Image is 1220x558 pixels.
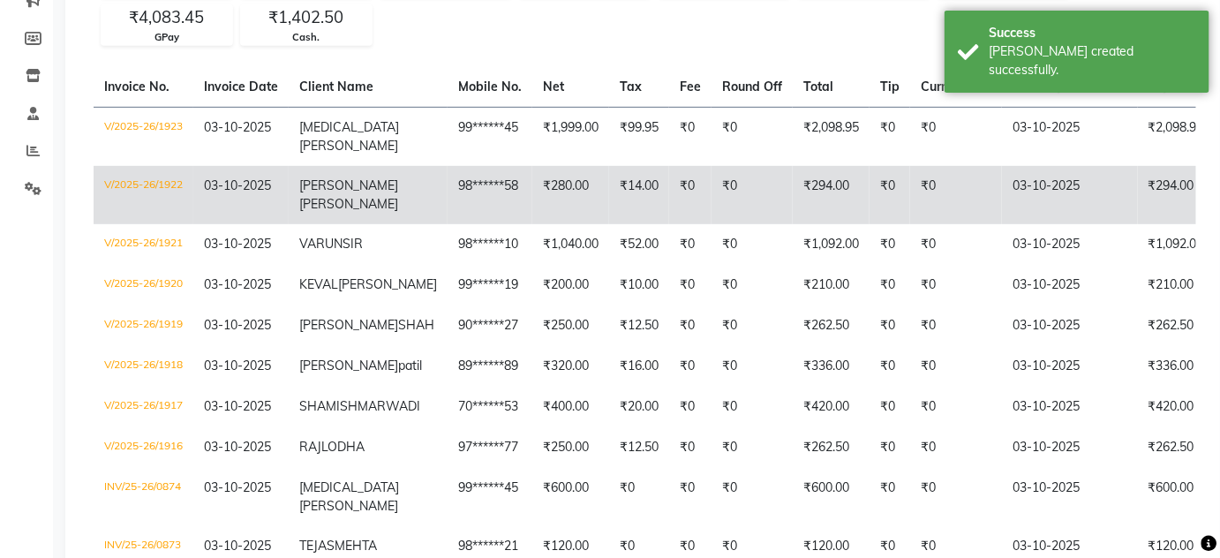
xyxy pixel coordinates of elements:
td: V/2025-26/1920 [94,265,193,305]
div: Success [989,24,1196,42]
span: [PERSON_NAME] [299,498,398,514]
span: Current Due [921,79,991,94]
td: ₹0 [669,166,712,224]
td: ₹12.50 [609,427,669,468]
td: ₹0 [669,305,712,346]
div: ₹4,083.45 [102,5,232,30]
td: ₹0 [910,166,1002,224]
span: SIR [343,236,363,252]
span: 03-10-2025 [204,276,271,292]
td: ₹250.00 [532,427,609,468]
td: ₹0 [712,427,793,468]
td: ₹262.50 [793,305,870,346]
td: ₹1,040.00 [532,224,609,265]
span: SHAH [398,317,434,333]
span: patil [398,358,422,373]
span: TEJAS [299,538,335,554]
td: ₹0 [870,305,910,346]
td: ₹210.00 [793,265,870,305]
div: GPay [102,30,232,45]
td: V/2025-26/1918 [94,346,193,387]
span: Total [803,79,833,94]
span: Client Name [299,79,373,94]
span: 03-10-2025 [204,236,271,252]
span: 03-10-2025 [204,177,271,193]
td: 03-10-2025 [1002,346,1138,387]
td: ₹400.00 [532,387,609,427]
span: KEVAL [299,276,338,292]
td: ₹0 [870,224,910,265]
span: Last Payment Date [1013,79,1127,94]
span: Invoice Date [204,79,278,94]
span: SHAMISH [299,398,358,414]
td: 03-10-2025 [1002,387,1138,427]
span: 03-10-2025 [204,538,271,554]
td: ₹0 [712,468,793,526]
td: ₹280.00 [532,166,609,224]
td: ₹2,098.95 [793,107,870,166]
td: ₹12.50 [609,305,669,346]
span: [MEDICAL_DATA] [299,479,399,495]
span: 03-10-2025 [204,479,271,495]
td: ₹10.00 [609,265,669,305]
td: ₹0 [712,107,793,166]
span: Tip [880,79,900,94]
span: Tax [620,79,642,94]
span: [PERSON_NAME] [299,358,398,373]
span: 03-10-2025 [204,439,271,455]
span: VARUN [299,236,343,252]
td: ₹0 [870,346,910,387]
td: V/2025-26/1919 [94,305,193,346]
td: ₹0 [910,346,1002,387]
td: V/2025-26/1923 [94,107,193,166]
span: Mobile No. [458,79,522,94]
td: INV/25-26/0874 [94,468,193,526]
span: 03-10-2025 [204,358,271,373]
td: ₹0 [712,166,793,224]
td: ₹320.00 [532,346,609,387]
td: ₹16.00 [609,346,669,387]
td: ₹0 [910,305,1002,346]
td: ₹0 [910,468,1002,526]
td: ₹0 [910,265,1002,305]
td: 03-10-2025 [1002,427,1138,468]
td: ₹1,999.00 [532,107,609,166]
td: ₹14.00 [609,166,669,224]
span: [PERSON_NAME] [299,138,398,154]
td: ₹0 [870,468,910,526]
span: [PERSON_NAME] [299,196,398,212]
span: [PERSON_NAME] [338,276,437,292]
div: Cash. [241,30,372,45]
td: ₹0 [910,387,1002,427]
span: 03-10-2025 [204,317,271,333]
td: ₹0 [669,346,712,387]
td: ₹0 [609,468,669,526]
td: ₹0 [669,265,712,305]
td: ₹262.50 [793,427,870,468]
td: ₹420.00 [793,387,870,427]
td: ₹0 [669,224,712,265]
td: ₹294.00 [793,166,870,224]
td: ₹0 [712,387,793,427]
td: ₹0 [870,265,910,305]
td: V/2025-26/1917 [94,387,193,427]
span: 03-10-2025 [204,398,271,414]
span: RAJ [299,439,321,455]
td: 03-10-2025 [1002,468,1138,526]
td: 03-10-2025 [1002,166,1138,224]
td: ₹0 [910,224,1002,265]
td: V/2025-26/1916 [94,427,193,468]
td: ₹250.00 [532,305,609,346]
td: ₹600.00 [532,468,609,526]
td: V/2025-26/1922 [94,166,193,224]
td: ₹0 [870,387,910,427]
td: ₹0 [712,265,793,305]
td: ₹0 [669,468,712,526]
td: ₹0 [712,305,793,346]
span: MEHTA [335,538,377,554]
td: 03-10-2025 [1002,305,1138,346]
td: ₹0 [870,107,910,166]
div: ₹1,402.50 [241,5,372,30]
td: ₹52.00 [609,224,669,265]
span: [MEDICAL_DATA] [299,119,399,135]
